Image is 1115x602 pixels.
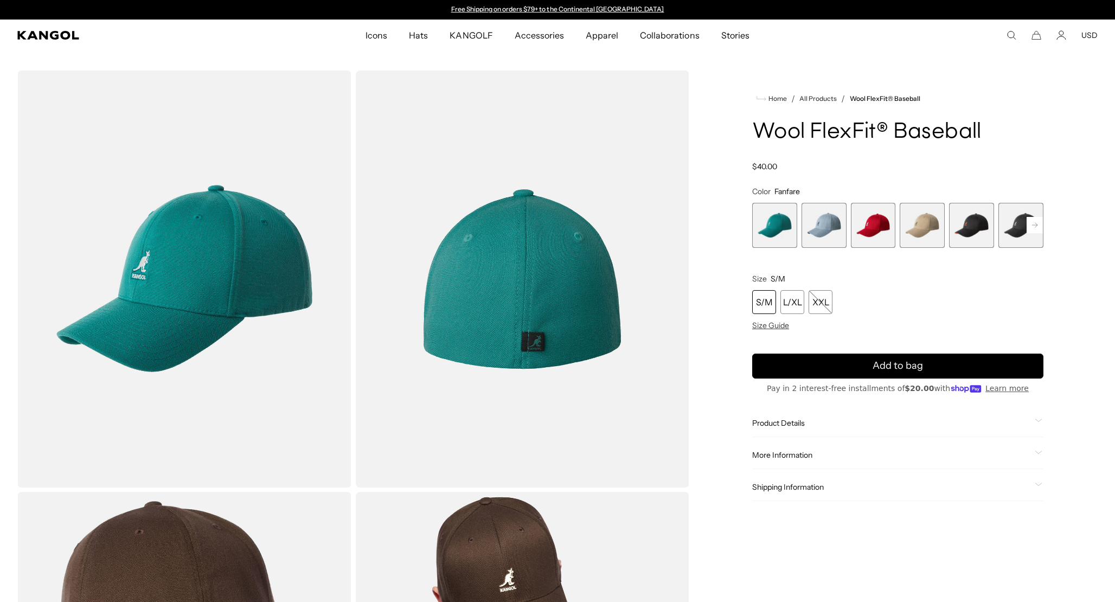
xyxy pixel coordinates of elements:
a: Wool FlexFit® Baseball [850,95,921,103]
button: USD [1081,30,1098,40]
a: Icons [355,20,398,51]
a: Hats [398,20,439,51]
slideshow-component: Announcement bar [446,5,669,14]
summary: Search here [1007,30,1016,40]
a: KANGOLF [439,20,503,51]
div: 6 of 17 [998,203,1043,248]
div: Announcement [446,5,669,14]
span: KANGOLF [450,20,492,51]
span: Icons [366,20,387,51]
span: Size Guide [752,321,789,330]
h1: Wool FlexFit® Baseball [752,120,1043,144]
label: Beige [900,203,945,248]
span: Home [766,95,787,103]
span: Shipping Information [752,482,1030,492]
button: Add to bag [752,354,1043,379]
li: / [787,92,795,105]
a: Free Shipping on orders $79+ to the Continental [GEOGRAPHIC_DATA] [451,5,664,13]
div: 1 of 17 [752,203,797,248]
label: Heather Blue [802,203,847,248]
a: Account [1056,30,1066,40]
div: 5 of 17 [949,203,994,248]
label: Beluga Black [949,203,994,248]
span: Collaborations [640,20,699,51]
span: Accessories [515,20,564,51]
span: $40.00 [752,162,777,171]
a: Apparel [575,20,629,51]
a: All Products [799,95,837,103]
span: Product Details [752,418,1030,428]
span: Stories [721,20,749,51]
span: Hats [409,20,428,51]
a: Home [757,94,787,104]
label: Barn Red [851,203,896,248]
div: 1 of 2 [446,5,669,14]
li: / [837,92,845,105]
nav: breadcrumbs [752,92,1043,105]
div: S/M [752,290,776,314]
img: color-fanfare [17,71,351,488]
span: Size [752,274,767,284]
div: XXL [809,290,832,314]
a: Kangol [17,31,242,40]
label: Fanfare [752,203,797,248]
a: Accessories [504,20,575,51]
span: Apparel [586,20,618,51]
a: Stories [710,20,760,51]
a: Collaborations [629,20,710,51]
div: 4 of 17 [900,203,945,248]
label: Black [998,203,1043,248]
div: 3 of 17 [851,203,896,248]
span: Color [752,187,771,196]
span: Add to bag [873,358,923,373]
div: L/XL [780,290,804,314]
button: Cart [1031,30,1041,40]
span: S/M [771,274,785,284]
span: More Information [752,450,1030,460]
span: Fanfare [774,187,800,196]
div: 2 of 17 [802,203,847,248]
img: color-fanfare [356,71,690,488]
